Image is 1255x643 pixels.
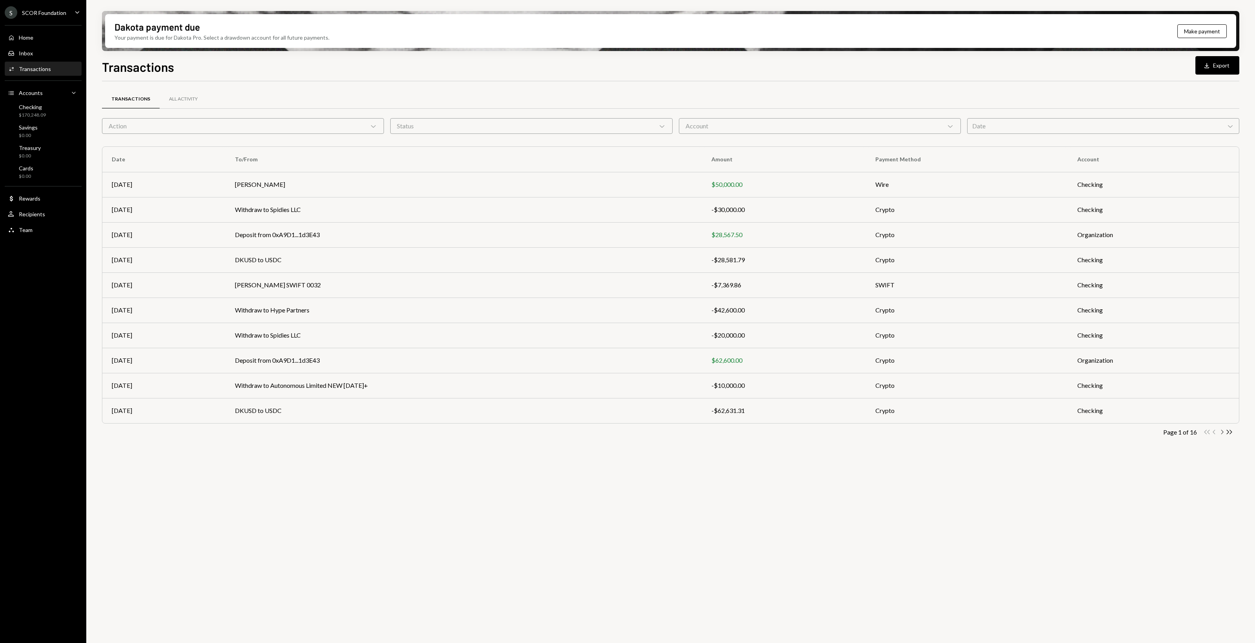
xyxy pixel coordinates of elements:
[226,373,702,398] td: Withdraw to Autonomous Limited NEW [DATE]+
[226,398,702,423] td: DKUSD to USDC
[19,211,45,217] div: Recipients
[19,132,38,139] div: $0.00
[112,356,216,365] div: [DATE]
[5,122,82,141] a: Savings$0.00
[112,230,216,239] div: [DATE]
[19,50,33,57] div: Inbox
[1068,172,1239,197] td: Checking
[19,34,33,41] div: Home
[5,191,82,205] a: Rewards
[1068,247,1239,272] td: Checking
[19,227,33,233] div: Team
[5,207,82,221] a: Recipients
[866,272,1068,298] td: SWIFT
[102,118,384,134] div: Action
[160,89,207,109] a: All Activity
[19,153,41,159] div: $0.00
[5,46,82,60] a: Inbox
[866,398,1068,423] td: Crypto
[866,373,1068,398] td: Crypto
[711,180,857,189] div: $50,000.00
[866,348,1068,373] td: Crypto
[169,96,198,102] div: All Activity
[1068,373,1239,398] td: Checking
[711,280,857,290] div: -$7,369.86
[226,323,702,348] td: Withdraw to Spidies LLC
[711,205,857,214] div: -$30,000.00
[226,272,702,298] td: [PERSON_NAME] SWIFT 0032
[1068,348,1239,373] td: Organization
[102,89,160,109] a: Transactions
[711,406,857,415] div: -$62,631.31
[112,406,216,415] div: [DATE]
[711,305,857,315] div: -$42,600.00
[226,197,702,222] td: Withdraw to Spidies LLC
[5,101,82,120] a: Checking$170,248.09
[226,222,702,247] td: Deposit from 0xA9D1...1d3E43
[1195,56,1239,75] button: Export
[115,33,329,42] div: Your payment is due for Dakota Pro. Select a drawdown account for all future payments.
[679,118,961,134] div: Account
[866,247,1068,272] td: Crypto
[19,124,38,131] div: Savings
[5,30,82,44] a: Home
[702,147,866,172] th: Amount
[5,223,82,237] a: Team
[22,9,66,16] div: SCOR Foundation
[226,348,702,373] td: Deposit from 0xA9D1...1d3E43
[112,381,216,390] div: [DATE]
[111,96,150,102] div: Transactions
[5,62,82,76] a: Transactions
[1068,197,1239,222] td: Checking
[112,205,216,214] div: [DATE]
[967,118,1239,134] div: Date
[19,104,46,110] div: Checking
[866,147,1068,172] th: Payment Method
[1163,428,1197,436] div: Page 1 of 16
[1068,147,1239,172] th: Account
[226,147,702,172] th: To/From
[5,6,17,19] div: S
[1177,24,1227,38] button: Make payment
[866,197,1068,222] td: Crypto
[1068,272,1239,298] td: Checking
[711,356,857,365] div: $62,600.00
[866,222,1068,247] td: Crypto
[866,298,1068,323] td: Crypto
[19,144,41,151] div: Treasury
[102,59,174,75] h1: Transactions
[112,255,216,265] div: [DATE]
[1068,323,1239,348] td: Checking
[866,172,1068,197] td: Wire
[115,20,200,33] div: Dakota payment due
[390,118,672,134] div: Status
[112,331,216,340] div: [DATE]
[19,112,46,119] div: $170,248.09
[711,230,857,239] div: $28,567.50
[711,255,857,265] div: -$28,581.79
[19,165,33,172] div: Cards
[112,180,216,189] div: [DATE]
[1068,222,1239,247] td: Organization
[866,323,1068,348] td: Crypto
[5,163,82,181] a: Cards$0.00
[19,90,43,96] div: Accounts
[112,280,216,290] div: [DATE]
[5,86,82,100] a: Accounts
[711,331,857,340] div: -$20,000.00
[226,298,702,323] td: Withdraw to Hype Partners
[226,247,702,272] td: DKUSD to USDC
[102,147,226,172] th: Date
[112,305,216,315] div: [DATE]
[1068,298,1239,323] td: Checking
[19,195,40,202] div: Rewards
[19,66,51,72] div: Transactions
[1068,398,1239,423] td: Checking
[5,142,82,161] a: Treasury$0.00
[226,172,702,197] td: [PERSON_NAME]
[19,173,33,180] div: $0.00
[711,381,857,390] div: -$10,000.00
